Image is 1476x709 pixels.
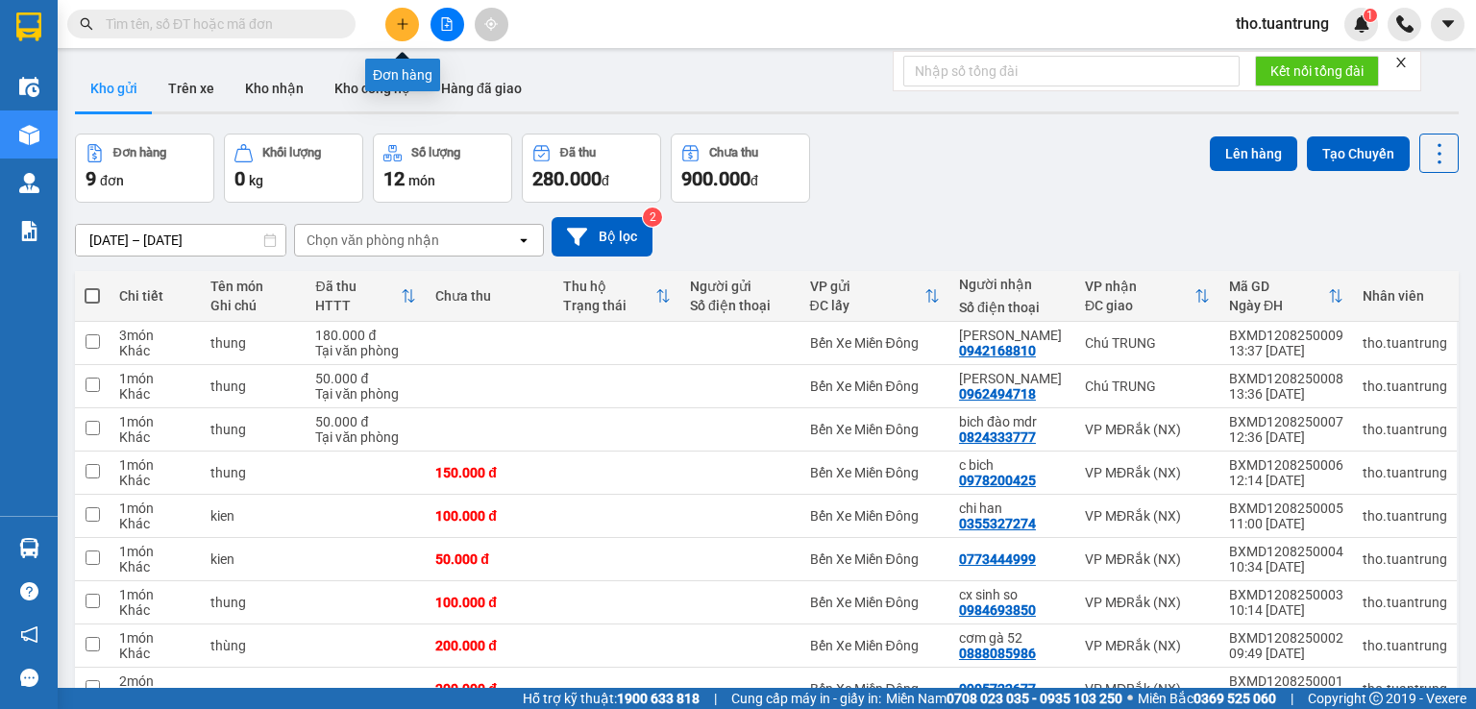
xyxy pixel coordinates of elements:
[1439,15,1457,33] span: caret-down
[959,386,1036,402] div: 0962494718
[1229,279,1328,294] div: Mã GD
[426,65,537,111] button: Hàng đã giao
[1229,298,1328,313] div: Ngày ĐH
[1363,335,1447,351] div: tho.tuantrung
[731,688,881,709] span: Cung cấp máy in - giấy in:
[681,167,750,190] span: 900.000
[440,17,454,31] span: file-add
[100,173,124,188] span: đơn
[234,167,245,190] span: 0
[959,429,1036,445] div: 0824333777
[522,134,661,203] button: Đã thu280.000đ
[435,288,543,304] div: Chưa thu
[690,298,791,313] div: Số điện thoại
[113,146,166,159] div: Đơn hàng
[1291,688,1293,709] span: |
[19,173,39,193] img: warehouse-icon
[224,134,363,203] button: Khối lượng0kg
[435,595,543,610] div: 100.000 đ
[475,8,508,41] button: aim
[1085,279,1194,294] div: VP nhận
[1229,414,1343,429] div: BXMD1208250007
[1363,681,1447,697] div: tho.tuantrung
[810,379,940,394] div: Bến Xe Miền Đông
[1363,595,1447,610] div: tho.tuantrung
[435,465,543,480] div: 150.000 đ
[1369,692,1383,705] span: copyright
[1366,9,1373,22] span: 1
[714,688,717,709] span: |
[307,231,439,250] div: Chọn văn phòng nhận
[210,335,296,351] div: thung
[1085,595,1210,610] div: VP MĐRắk (NX)
[1364,9,1377,22] sup: 1
[319,65,426,111] button: Kho công nợ
[19,125,39,145] img: warehouse-icon
[959,300,1066,315] div: Số điện thoại
[1085,335,1210,351] div: Chú TRUNG
[810,279,924,294] div: VP gửi
[1138,688,1276,709] span: Miền Bắc
[385,8,419,41] button: plus
[373,134,512,203] button: Số lượng12món
[1229,328,1343,343] div: BXMD1208250009
[671,134,810,203] button: Chưa thu900.000đ
[1210,136,1297,171] button: Lên hàng
[119,544,191,559] div: 1 món
[315,343,416,358] div: Tại văn phòng
[1085,465,1210,480] div: VP MĐRắk (NX)
[1085,681,1210,697] div: VP MĐRắk (NX)
[119,343,191,358] div: Khác
[411,146,460,159] div: Số lượng
[563,279,655,294] div: Thu hộ
[1085,551,1210,567] div: VP MĐRắk (NX)
[408,173,435,188] span: món
[119,501,191,516] div: 1 món
[262,146,321,159] div: Khối lượng
[119,386,191,402] div: Khác
[119,646,191,661] div: Khác
[959,473,1036,488] div: 0978200425
[20,582,38,600] span: question-circle
[1229,429,1343,445] div: 12:36 [DATE]
[1229,673,1343,689] div: BXMD1208250001
[1229,646,1343,661] div: 09:49 [DATE]
[810,298,924,313] div: ĐC lấy
[119,516,191,531] div: Khác
[959,501,1066,516] div: chi han
[959,457,1066,473] div: c bich
[959,277,1066,292] div: Người nhận
[959,630,1066,646] div: cơm gà 52
[959,551,1036,567] div: 0773444999
[210,551,296,567] div: kien
[435,638,543,653] div: 200.000 đ
[800,271,949,322] th: Toggle SortBy
[563,298,655,313] div: Trạng thái
[430,8,464,41] button: file-add
[1085,422,1210,437] div: VP MĐRắk (NX)
[810,465,940,480] div: Bến Xe Miền Đông
[553,271,680,322] th: Toggle SortBy
[1394,56,1408,69] span: close
[75,134,214,203] button: Đơn hàng9đơn
[119,587,191,602] div: 1 món
[210,508,296,524] div: kien
[617,691,700,706] strong: 1900 633 818
[1307,136,1410,171] button: Tạo Chuyến
[810,551,940,567] div: Bến Xe Miền Đông
[1229,544,1343,559] div: BXMD1208250004
[1229,343,1343,358] div: 13:37 [DATE]
[19,77,39,97] img: warehouse-icon
[210,279,296,294] div: Tên món
[435,508,543,524] div: 100.000 đ
[1229,630,1343,646] div: BXMD1208250002
[119,328,191,343] div: 3 món
[1363,422,1447,437] div: tho.tuantrung
[86,167,96,190] span: 9
[1075,271,1219,322] th: Toggle SortBy
[959,516,1036,531] div: 0355327274
[76,225,285,256] input: Select a date range.
[1229,516,1343,531] div: 11:00 [DATE]
[1229,473,1343,488] div: 12:14 [DATE]
[119,559,191,575] div: Khác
